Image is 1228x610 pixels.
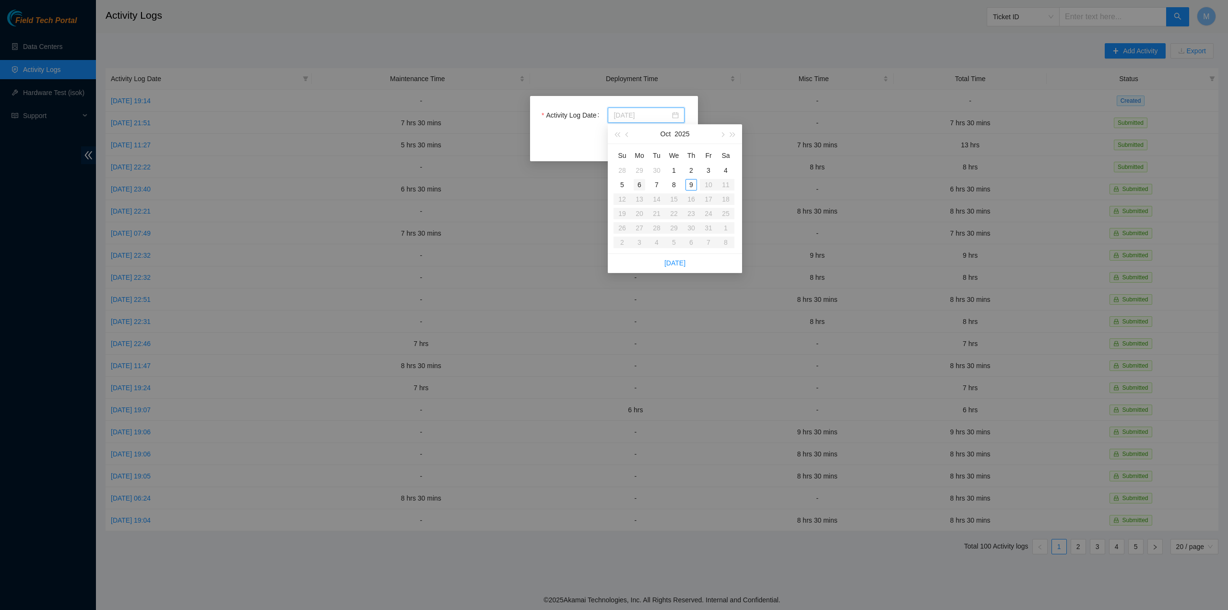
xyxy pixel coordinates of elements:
th: Th [683,148,700,163]
td: 2025-10-05 [614,178,631,192]
td: 2025-09-30 [648,163,665,178]
th: Fr [700,148,717,163]
div: 8 [668,179,680,191]
div: 1 [668,165,680,176]
div: 4 [720,165,732,176]
a: [DATE] [664,259,685,267]
div: 6 [634,179,645,191]
th: Sa [717,148,734,163]
td: 2025-10-09 [683,178,700,192]
div: 30 [651,165,662,176]
div: 2 [685,165,697,176]
td: 2025-09-29 [631,163,648,178]
th: We [665,148,683,163]
button: 2025 [674,124,689,144]
td: 2025-10-04 [717,163,734,178]
td: 2025-09-28 [614,163,631,178]
div: 5 [616,179,628,191]
th: Su [614,148,631,163]
td: 2025-10-06 [631,178,648,192]
td: 2025-10-08 [665,178,683,192]
div: 3 [703,165,714,176]
button: Oct [661,124,671,144]
td: 2025-10-03 [700,163,717,178]
div: 7 [651,179,662,191]
td: 2025-10-02 [683,163,700,178]
td: 2025-10-01 [665,163,683,178]
td: 2025-10-07 [648,178,665,192]
th: Mo [631,148,648,163]
th: Tu [648,148,665,163]
div: 9 [685,179,697,191]
div: 28 [616,165,628,176]
label: Activity Log Date [542,108,603,123]
div: 29 [634,165,645,176]
input: Activity Log Date [614,110,670,120]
